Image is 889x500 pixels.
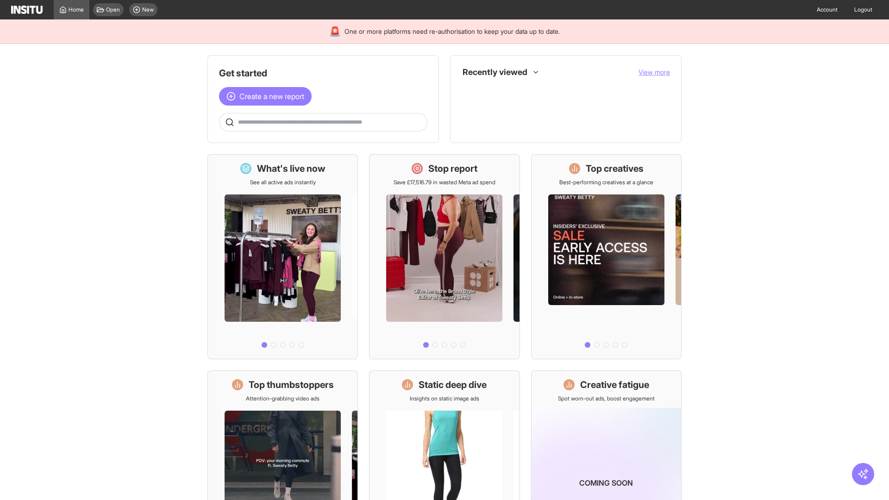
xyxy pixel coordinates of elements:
button: View more [639,68,670,77]
p: Best-performing creatives at a glance [559,179,653,186]
h1: Top creatives [586,162,644,175]
button: Create a new report [219,87,312,106]
p: See all active ads instantly [250,179,316,186]
a: What's live nowSee all active ads instantly [207,154,358,359]
p: Insights on static image ads [410,395,479,402]
span: One or more platforms need re-authorisation to keep your data up to date. [344,27,560,36]
span: Open [106,6,120,13]
a: Top creativesBest-performing creatives at a glance [531,154,682,359]
h1: Top thumbstoppers [249,378,334,391]
span: New [142,6,154,13]
span: Create a new report [239,91,304,102]
img: Logo [11,6,43,14]
h1: Get started [219,67,427,80]
p: Attention-grabbing video ads [246,395,319,402]
a: Stop reportSave £17,516.79 in wasted Meta ad spend [369,154,520,359]
h1: What's live now [257,162,326,175]
h1: Stop report [428,162,477,175]
span: View more [639,68,670,76]
div: 🚨 [329,25,341,38]
p: Save £17,516.79 in wasted Meta ad spend [394,179,495,186]
h1: Static deep dive [419,378,487,391]
span: Home [69,6,84,13]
